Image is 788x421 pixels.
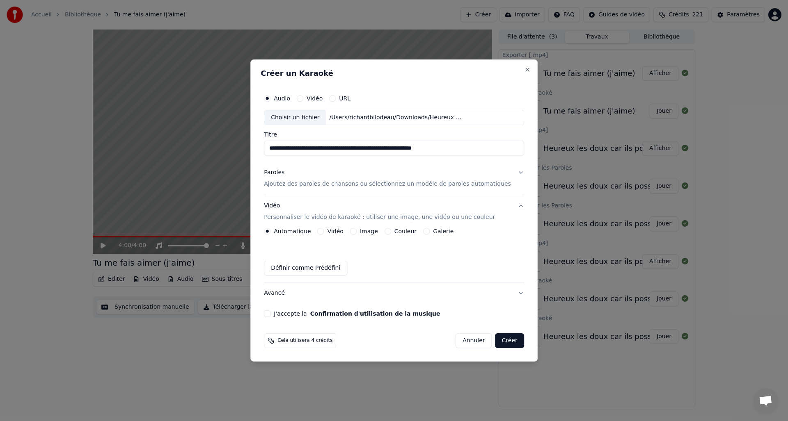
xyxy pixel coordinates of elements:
[328,228,344,234] label: Vidéo
[264,132,524,138] label: Titre
[310,311,440,316] button: J'accepte la
[261,70,527,77] h2: Créer un Karaoké
[495,333,524,348] button: Créer
[274,228,311,234] label: Automatique
[394,228,417,234] label: Couleur
[274,311,440,316] label: J'accepte la
[360,228,378,234] label: Image
[326,114,466,122] div: /Users/richardbilodeau/Downloads/Heureux ceux qui ont faim et soif de la justice ils seront rassa...
[264,202,495,222] div: Vidéo
[264,282,524,304] button: Avancé
[264,228,524,282] div: VidéoPersonnaliser le vidéo de karaoké : utiliser une image, une vidéo ou une couleur
[274,96,290,101] label: Audio
[264,180,511,189] p: Ajoutez des paroles de chansons ou sélectionnez un modèle de paroles automatiques
[277,337,332,344] span: Cela utilisera 4 crédits
[264,213,495,221] p: Personnaliser le vidéo de karaoké : utiliser une image, une vidéo ou une couleur
[264,261,347,275] button: Définir comme Prédéfini
[433,228,454,234] label: Galerie
[264,162,524,195] button: ParolesAjoutez des paroles de chansons ou sélectionnez un modèle de paroles automatiques
[264,169,284,177] div: Paroles
[307,96,323,101] label: Vidéo
[264,196,524,228] button: VidéoPersonnaliser le vidéo de karaoké : utiliser une image, une vidéo ou une couleur
[339,96,350,101] label: URL
[456,333,492,348] button: Annuler
[264,110,326,125] div: Choisir un fichier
